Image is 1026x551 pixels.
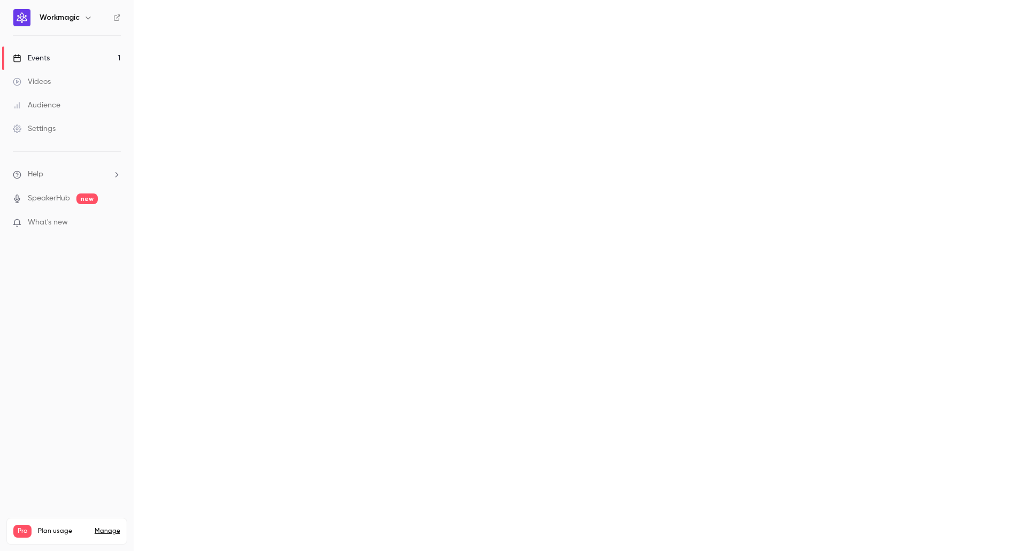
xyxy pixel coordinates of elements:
span: What's new [28,217,68,228]
div: Audience [13,100,60,111]
span: Help [28,169,43,180]
div: Settings [13,123,56,134]
img: Workmagic [13,9,30,26]
div: Videos [13,76,51,87]
div: Events [13,53,50,64]
li: help-dropdown-opener [13,169,121,180]
span: Pro [13,525,32,538]
a: Manage [95,527,120,536]
span: new [76,193,98,204]
a: SpeakerHub [28,193,70,204]
span: Plan usage [38,527,88,536]
h6: Workmagic [40,12,80,23]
